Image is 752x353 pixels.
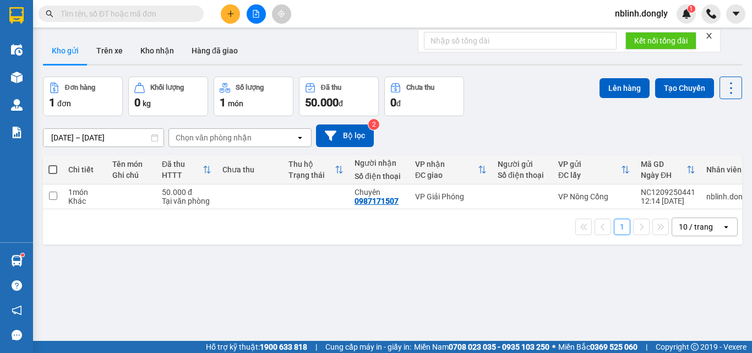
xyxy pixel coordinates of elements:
span: món [228,99,243,108]
input: Tìm tên, số ĐT hoặc mã đơn [61,8,190,20]
span: đơn [57,99,71,108]
span: | [315,341,317,353]
span: Hỗ trợ kỹ thuật: [206,341,307,353]
button: Đã thu50.000đ [299,77,379,116]
button: Số lượng1món [214,77,293,116]
span: copyright [691,343,699,351]
div: 50.000 đ [162,188,211,197]
img: warehouse-icon [11,99,23,111]
span: 1 [220,96,226,109]
div: 10 / trang [679,221,713,232]
button: caret-down [726,4,745,24]
div: Ngày ĐH [641,171,686,180]
div: Đơn hàng [65,84,95,91]
span: Miền Nam [414,341,549,353]
button: 1 [614,219,630,235]
sup: 2 [368,119,379,130]
span: | [646,341,647,353]
button: Chưa thu0đ [384,77,464,116]
button: Trên xe [88,37,132,64]
span: 50.000 [305,96,339,109]
input: Nhập số tổng đài [424,32,617,50]
img: warehouse-icon [11,255,23,267]
input: Select a date range. [43,129,164,146]
span: đ [339,99,343,108]
span: message [12,330,22,340]
span: question-circle [12,280,22,291]
button: Bộ lọc [316,124,374,147]
span: caret-down [731,9,741,19]
img: logo-vxr [9,7,24,24]
button: Hàng đã giao [183,37,247,64]
span: Miền Bắc [558,341,637,353]
div: Đã thu [321,84,341,91]
th: Toggle SortBy [156,155,217,184]
svg: open [722,222,731,231]
div: VP nhận [415,160,478,169]
div: Tại văn phòng [162,197,211,205]
span: kg [143,99,151,108]
div: Chưa thu [222,165,277,174]
button: Khối lượng0kg [128,77,208,116]
sup: 1 [688,5,695,13]
img: solution-icon [11,127,23,138]
button: Đơn hàng1đơn [43,77,123,116]
img: icon-new-feature [682,9,691,19]
span: ⚪️ [552,345,555,349]
div: VP Nông Cống [558,192,630,201]
button: Kết nối tổng đài [625,32,696,50]
th: Toggle SortBy [553,155,635,184]
div: Thu hộ [288,160,335,169]
span: đ [396,99,401,108]
div: Trạng thái [288,171,335,180]
div: Ghi chú [112,171,151,180]
th: Toggle SortBy [410,155,492,184]
span: file-add [252,10,260,18]
div: HTTT [162,171,203,180]
div: VP gửi [558,160,621,169]
img: warehouse-icon [11,72,23,83]
div: Đã thu [162,160,203,169]
div: Chưa thu [406,84,434,91]
img: phone-icon [706,9,716,19]
span: search [46,10,53,18]
div: ĐC lấy [558,171,621,180]
div: Khối lượng [150,84,184,91]
div: Chuyên [355,188,404,197]
th: Toggle SortBy [283,155,349,184]
span: 0 [134,96,140,109]
div: Người gửi [498,160,547,169]
img: warehouse-icon [11,44,23,56]
div: Khác [68,197,101,205]
sup: 1 [21,253,24,257]
div: Mã GD [641,160,686,169]
button: file-add [247,4,266,24]
button: plus [221,4,240,24]
div: Số điện thoại [498,171,547,180]
button: Lên hàng [600,78,650,98]
div: Chi tiết [68,165,101,174]
strong: 1900 633 818 [260,343,307,351]
div: Số điện thoại [355,172,404,181]
span: nblinh.dongly [606,7,677,20]
strong: 0708 023 035 - 0935 103 250 [449,343,549,351]
button: Kho gửi [43,37,88,64]
strong: 0369 525 060 [590,343,637,351]
th: Toggle SortBy [635,155,701,184]
span: 1 [689,5,693,13]
div: Số lượng [236,84,264,91]
span: 0 [390,96,396,109]
div: 12:14 [DATE] [641,197,695,205]
div: Chọn văn phòng nhận [176,132,252,143]
div: 0987171507 [355,197,399,205]
div: Tên món [112,160,151,169]
span: 1 [49,96,55,109]
button: aim [272,4,291,24]
span: notification [12,305,22,316]
button: Kho nhận [132,37,183,64]
div: Người nhận [355,159,404,167]
svg: open [296,133,304,142]
button: Tạo Chuyến [655,78,714,98]
span: plus [227,10,235,18]
span: Kết nối tổng đài [634,35,688,47]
